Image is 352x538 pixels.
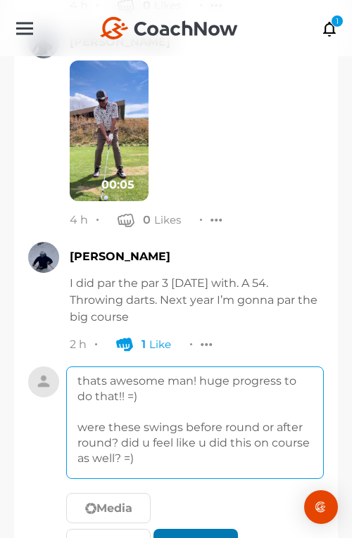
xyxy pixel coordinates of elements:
div: 0 [143,212,151,227]
img: default_thumb.jpg [70,60,149,201]
button: Media [66,493,151,523]
div: Likes [154,213,181,227]
div: Like [149,338,171,352]
div: 00:05 [101,177,134,193]
div: [PERSON_NAME] [70,248,170,265]
div: I did par the par 3 [DATE] with. A 54. Throwing darts. Next year I’m gonna par the big course [70,275,324,326]
button: 0 [118,211,151,228]
div: 2 h [70,338,87,352]
div: Open Intercom Messenger [304,490,338,524]
div: 1 [331,15,344,27]
img: square_86e21a3e9b6d05f25df6eeb0e79df302.jpg [28,242,59,273]
button: 1 [116,335,146,352]
img: zMR65xoIaNJnYhBR8k16oAdA3Eiv8JMAAHKuhGeyN9KQAAAABJRU5ErkJggg== [28,366,59,397]
div: 1 [142,337,146,352]
a: 1 [322,19,338,39]
div: 4 h [70,213,88,227]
